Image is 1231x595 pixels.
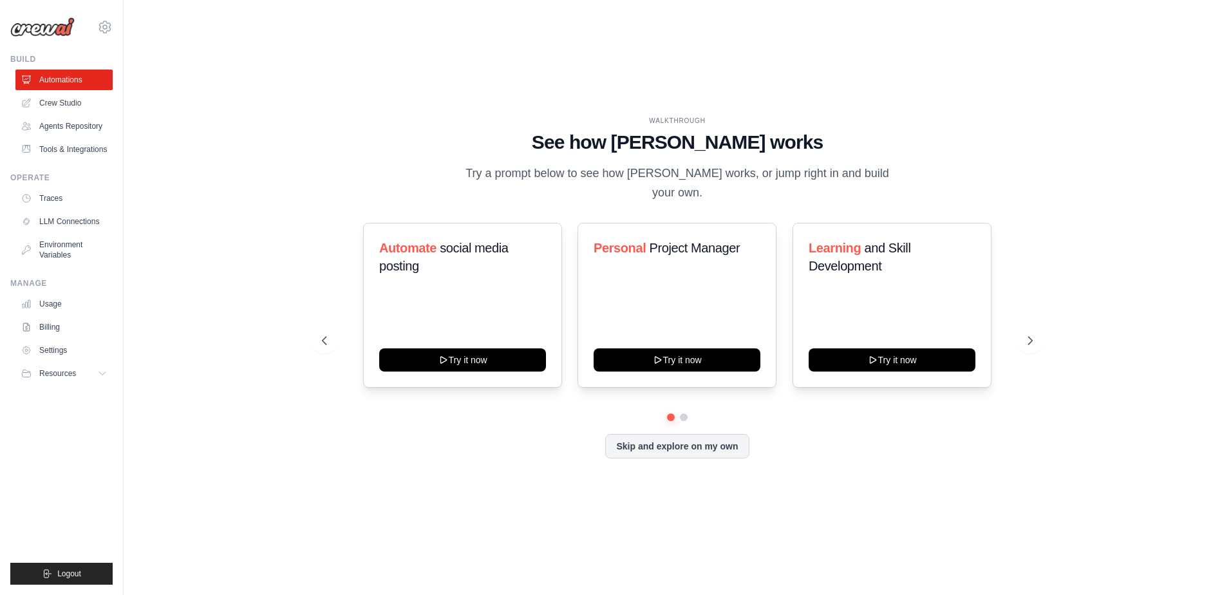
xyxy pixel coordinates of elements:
div: Operate [10,173,113,183]
a: Tools & Integrations [15,139,113,160]
a: Usage [15,294,113,314]
span: social media posting [379,241,509,273]
a: Environment Variables [15,234,113,265]
span: Personal [594,241,646,255]
a: Traces [15,188,113,209]
h1: See how [PERSON_NAME] works [322,131,1033,154]
button: Try it now [594,348,760,372]
span: Learning [809,241,861,255]
a: Automations [15,70,113,90]
button: Skip and explore on my own [605,434,749,458]
button: Try it now [379,348,546,372]
span: Logout [57,569,81,579]
span: Resources [39,368,76,379]
img: Logo [10,17,75,37]
button: Logout [10,563,113,585]
a: Settings [15,340,113,361]
div: Build [10,54,113,64]
p: Try a prompt below to see how [PERSON_NAME] works, or jump right in and build your own. [461,164,894,202]
a: Billing [15,317,113,337]
span: and Skill Development [809,241,910,273]
div: Manage [10,278,113,288]
button: Resources [15,363,113,384]
a: LLM Connections [15,211,113,232]
div: WALKTHROUGH [322,116,1033,126]
a: Agents Repository [15,116,113,137]
span: Automate [379,241,437,255]
a: Crew Studio [15,93,113,113]
span: Project Manager [650,241,740,255]
button: Try it now [809,348,975,372]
